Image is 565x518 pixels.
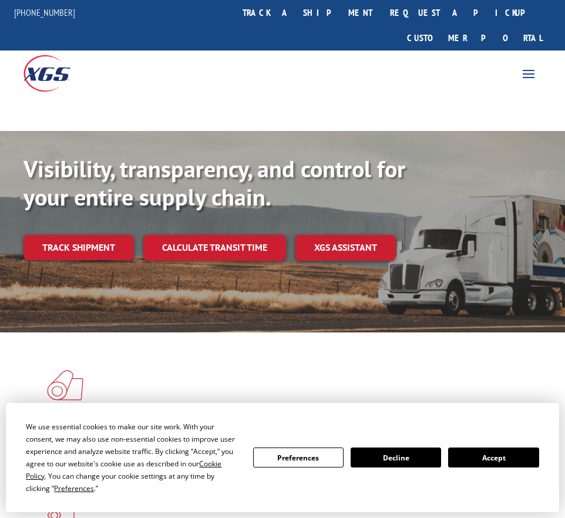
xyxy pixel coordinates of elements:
div: We use essential cookies to make our site work. With your consent, we may also use non-essential ... [26,421,238,495]
a: Calculate transit time [143,235,286,260]
a: Track shipment [23,235,134,260]
button: Decline [351,448,441,467]
a: [PHONE_NUMBER] [14,6,75,18]
b: Visibility, transparency, and control for your entire supply chain. [23,153,405,212]
span: Preferences [54,483,94,493]
button: Preferences [253,448,344,467]
a: Customer Portal [398,25,551,51]
button: Accept [448,448,539,467]
img: xgs-icon-total-supply-chain-intelligence-red [47,370,83,401]
a: XGS ASSISTANT [295,235,396,260]
div: Cookie Consent Prompt [6,403,559,512]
